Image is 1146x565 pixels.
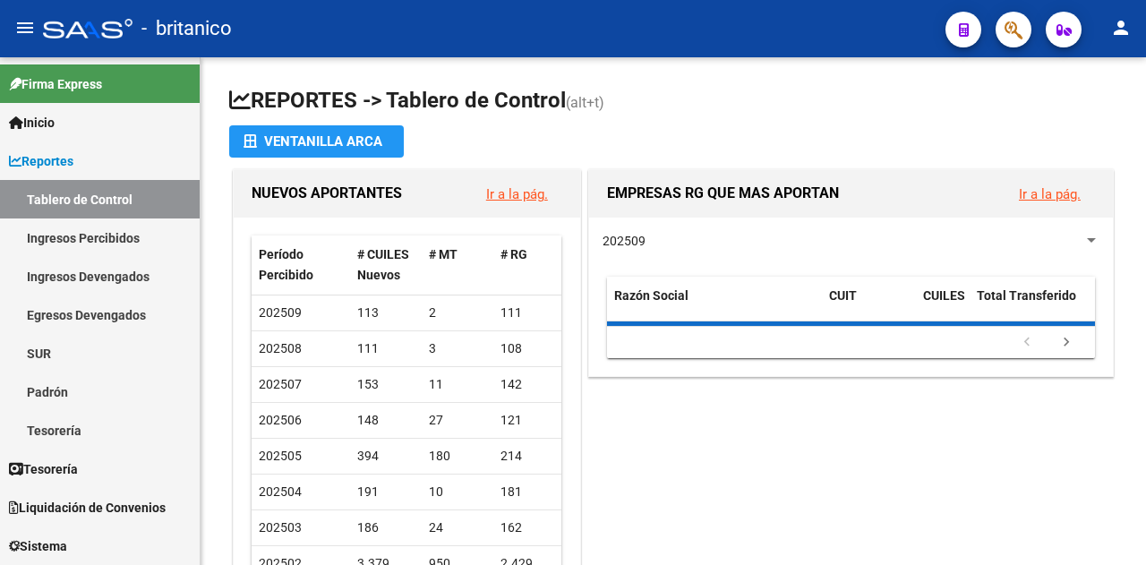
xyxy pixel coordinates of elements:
span: Razón Social [614,288,688,303]
span: (alt+t) [566,94,604,111]
span: Inicio [9,113,55,133]
span: 202504 [259,484,302,499]
div: 142 [500,374,558,395]
div: 113 [357,303,415,323]
a: go to next page [1049,333,1083,353]
span: Período Percibido [259,247,313,282]
div: 191 [357,482,415,502]
div: 214 [500,446,558,467]
span: 202507 [259,377,302,391]
span: 202503 [259,520,302,535]
span: 202509 [603,234,646,248]
button: Ir a la pág. [472,177,562,210]
datatable-header-cell: Razón Social [607,277,822,336]
span: CUILES [923,288,965,303]
span: Total Transferido [977,288,1076,303]
div: 2 [429,303,486,323]
span: Tesorería [9,459,78,479]
div: 10 [429,482,486,502]
span: Firma Express [9,74,102,94]
button: Ventanilla ARCA [229,125,404,158]
div: 186 [357,518,415,538]
a: Ir a la pág. [1019,186,1081,202]
div: 162 [500,518,558,538]
div: 121 [500,410,558,431]
button: Ir a la pág. [1005,177,1095,210]
div: 111 [357,338,415,359]
span: Sistema [9,536,67,556]
span: NUEVOS APORTANTES [252,184,402,201]
datatable-header-cell: # RG [493,235,565,295]
span: 202509 [259,305,302,320]
a: Ir a la pág. [486,186,548,202]
div: 111 [500,303,558,323]
span: # RG [500,247,527,261]
span: # CUILES Nuevos [357,247,409,282]
span: Reportes [9,151,73,171]
div: 24 [429,518,486,538]
div: 181 [500,482,558,502]
div: Ventanilla ARCA [244,125,389,158]
datatable-header-cell: # MT [422,235,493,295]
div: 180 [429,446,486,467]
div: 27 [429,410,486,431]
mat-icon: person [1110,17,1132,39]
iframe: Intercom live chat [1085,504,1128,547]
a: go to previous page [1010,333,1044,353]
div: 11 [429,374,486,395]
span: 202508 [259,341,302,355]
div: 394 [357,446,415,467]
datatable-header-cell: Período Percibido [252,235,350,295]
span: 202506 [259,413,302,427]
datatable-header-cell: # CUILES Nuevos [350,235,422,295]
span: # MT [429,247,458,261]
div: 153 [357,374,415,395]
span: EMPRESAS RG QUE MAS APORTAN [607,184,839,201]
span: Liquidación de Convenios [9,498,166,518]
div: 148 [357,410,415,431]
h1: REPORTES -> Tablero de Control [229,86,1117,117]
span: - britanico [141,9,232,48]
datatable-header-cell: CUIT [822,277,916,336]
span: CUIT [829,288,857,303]
div: 108 [500,338,558,359]
div: 3 [429,338,486,359]
mat-icon: menu [14,17,36,39]
datatable-header-cell: Total Transferido [970,277,1095,336]
datatable-header-cell: CUILES [916,277,970,336]
span: 202505 [259,449,302,463]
